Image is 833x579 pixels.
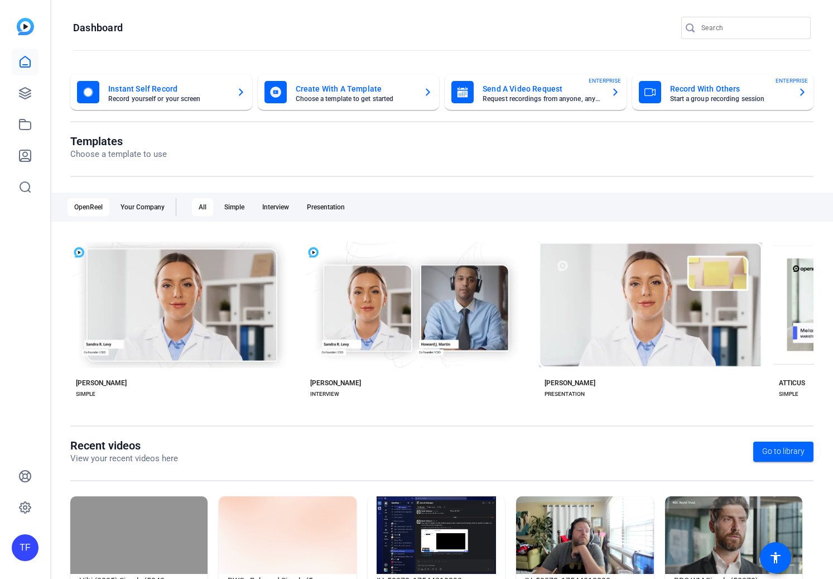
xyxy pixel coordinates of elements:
[545,379,595,387] div: [PERSON_NAME]
[602,278,615,291] mat-icon: check_circle
[386,313,462,320] span: Preview [PERSON_NAME]
[545,390,585,399] div: PRESENTATION
[779,379,805,387] div: ATTICUS
[310,390,339,399] div: INTERVIEW
[300,198,352,216] div: Presentation
[483,82,602,95] mat-card-title: Send A Video Request
[296,82,415,95] mat-card-title: Create With A Template
[753,442,813,462] a: Go to library
[218,198,251,216] div: Simple
[296,95,415,102] mat-card-subtitle: Choose a template to get started
[70,452,178,465] p: View your recent videos here
[516,496,653,574] img: IV_50378_1754431089372_webcam
[149,281,230,288] span: Start with [PERSON_NAME]
[152,313,228,320] span: Preview [PERSON_NAME]
[665,496,802,574] img: RBC WM Simple (50379)
[701,21,802,35] input: Search
[779,390,798,399] div: SIMPLE
[632,74,814,110] button: Record With OthersStart a group recording sessionENTERPRISE
[618,281,699,288] span: Start with [PERSON_NAME]
[670,82,789,95] mat-card-title: Record With Others
[133,278,147,291] mat-icon: check_circle
[70,439,178,452] h1: Recent videos
[445,74,627,110] button: Send A Video RequestRequest recordings from anyone, anywhereENTERPRISE
[762,446,805,457] span: Go to library
[108,95,228,102] mat-card-subtitle: Record yourself or your screen
[192,198,213,216] div: All
[73,21,123,35] h1: Dashboard
[670,95,789,102] mat-card-subtitle: Start a group recording session
[383,281,465,288] span: Start with [PERSON_NAME]
[108,82,228,95] mat-card-title: Instant Self Record
[258,74,440,110] button: Create With A TemplateChoose a template to get started
[368,496,505,574] img: IV_50378_1754431089372_screen
[70,496,208,574] img: Hilti (2025) Simple (50422)
[310,379,361,387] div: [PERSON_NAME]
[76,379,127,387] div: [PERSON_NAME]
[776,76,808,85] span: ENTERPRISE
[483,95,602,102] mat-card-subtitle: Request recordings from anyone, anywhere
[70,135,167,148] h1: Templates
[136,310,150,323] mat-icon: play_arrow
[219,496,356,574] img: PWC - Rebrand Simple (50421)
[76,390,95,399] div: SIMPLE
[70,74,252,110] button: Instant Self RecordRecord yourself or your screen
[68,198,109,216] div: OpenReel
[589,76,621,85] span: ENTERPRISE
[17,18,34,35] img: blue-gradient.svg
[12,534,38,561] div: TF
[620,313,696,320] span: Preview [PERSON_NAME]
[370,310,384,323] mat-icon: play_arrow
[256,198,296,216] div: Interview
[114,198,171,216] div: Your Company
[769,551,782,564] mat-icon: accessibility
[70,148,167,161] p: Choose a template to use
[605,310,618,323] mat-icon: play_arrow
[368,278,381,291] mat-icon: check_circle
